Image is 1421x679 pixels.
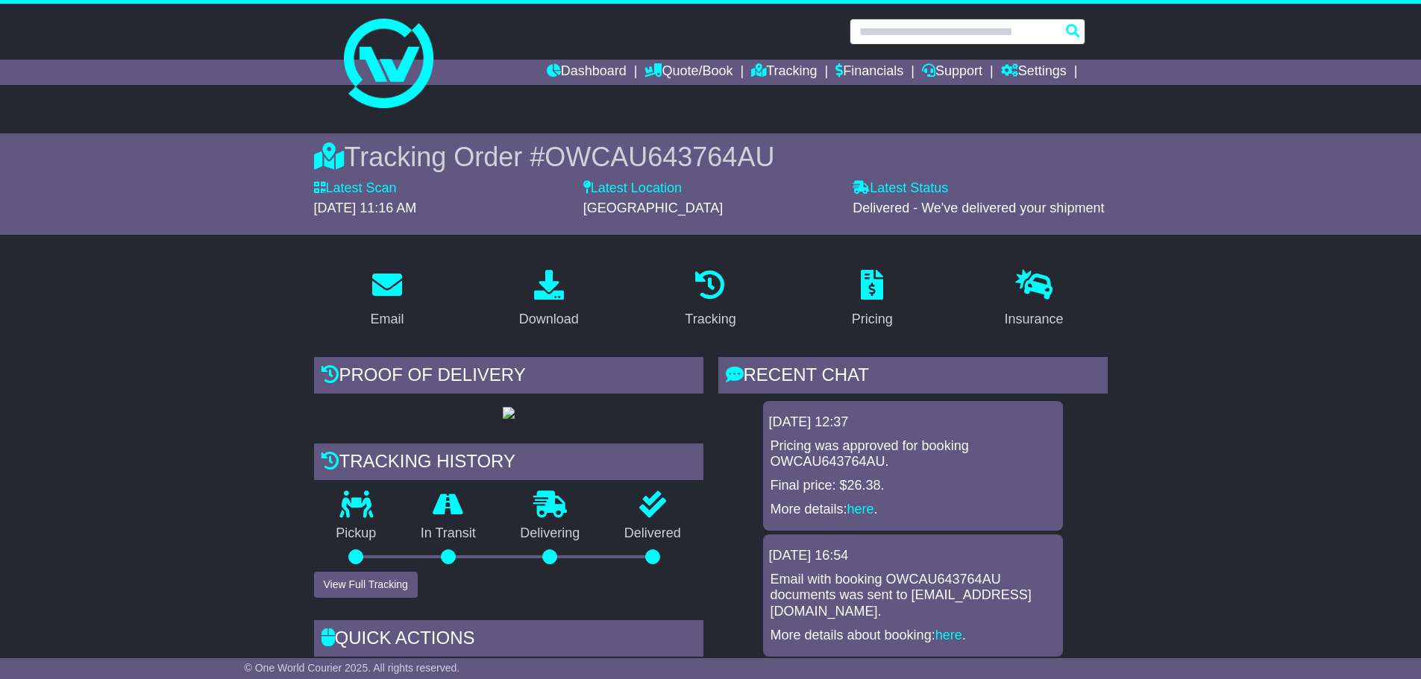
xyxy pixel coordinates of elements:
span: [GEOGRAPHIC_DATA] [583,200,723,215]
label: Latest Location [583,180,682,197]
img: GetPodImage [503,407,515,419]
a: Dashboard [547,60,627,85]
p: More details: . [771,502,1055,518]
div: [DATE] 12:37 [769,414,1057,431]
a: Tracking [751,60,817,85]
p: Email with booking OWCAU643764AU documents was sent to [EMAIL_ADDRESS][DOMAIN_NAME]. [771,572,1055,620]
div: Tracking [685,309,735,329]
div: Email [370,309,404,329]
div: Insurance [1005,309,1064,329]
a: Download [509,265,589,335]
div: Tracking history [314,443,703,484]
span: [DATE] 11:16 AM [314,200,417,215]
a: Tracking [675,265,745,335]
a: Financials [835,60,903,85]
a: Pricing [842,265,903,335]
div: RECENT CHAT [718,357,1108,397]
div: Tracking Order # [314,141,1108,173]
div: Download [519,309,579,329]
span: © One World Courier 2025. All rights reserved. [245,662,460,674]
a: Quote/Book [644,60,733,85]
label: Latest Status [853,180,948,197]
label: Latest Scan [314,180,397,197]
p: Pickup [314,525,399,542]
div: Quick Actions [314,620,703,660]
a: Support [922,60,982,85]
button: View Full Tracking [314,572,418,598]
a: Insurance [995,265,1073,335]
div: Pricing [852,309,893,329]
div: [DATE] 16:54 [769,548,1057,564]
a: Email [360,265,413,335]
a: here [847,502,874,517]
a: Settings [1001,60,1067,85]
span: OWCAU643764AU [545,142,774,172]
span: Delivered - We've delivered your shipment [853,200,1104,215]
p: Delivered [602,525,703,542]
p: Final price: $26.38. [771,478,1055,494]
p: More details about booking: . [771,628,1055,644]
p: In Transit [398,525,498,542]
div: Proof of Delivery [314,357,703,397]
p: Delivering [498,525,603,542]
a: here [935,628,962,642]
p: Pricing was approved for booking OWCAU643764AU. [771,438,1055,470]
